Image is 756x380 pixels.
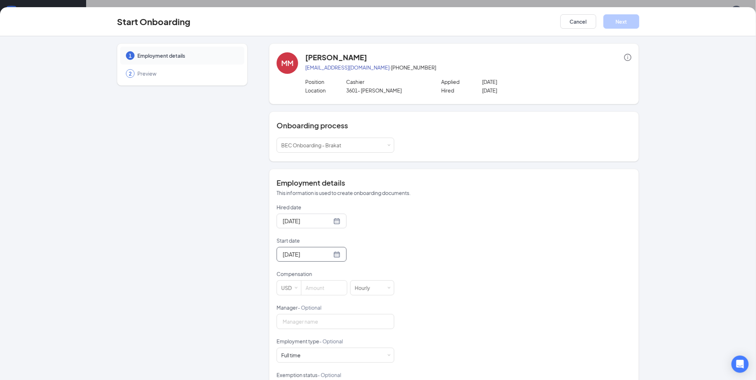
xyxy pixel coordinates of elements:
p: Cashier [346,78,428,85]
span: - Optional [318,372,341,378]
span: BEC Onboarding - Brakat [281,142,341,148]
div: [object Object] [281,352,306,359]
button: Cancel [560,14,596,29]
span: Employment details [137,52,237,59]
p: [DATE] [482,78,564,85]
p: Exemption status [277,371,394,379]
span: info-circle [624,54,631,61]
p: This information is used to create onboarding documents. [277,189,631,196]
p: Compensation [277,270,394,277]
p: Hired date [277,204,394,211]
div: [object Object] [281,138,346,152]
p: Hired [441,87,482,94]
input: Sep 16, 2025 [283,217,332,225]
p: Position [305,78,346,85]
p: Start date [277,237,394,244]
div: Full time [281,352,301,359]
input: Amount [301,281,347,295]
div: Hourly [355,281,375,295]
a: [EMAIL_ADDRESS][DOMAIN_NAME] [305,64,390,71]
div: USD [281,281,297,295]
p: Employment type [277,338,394,345]
p: [DATE] [482,87,564,94]
span: Preview [137,70,237,77]
p: Location [305,87,346,94]
input: Sep 22, 2025 [283,250,332,259]
div: MM [281,58,294,68]
span: 1 [129,52,132,59]
span: - Optional [298,304,321,311]
h4: [PERSON_NAME] [305,52,367,62]
p: · [PHONE_NUMBER] [305,64,631,71]
p: Applied [441,78,482,85]
span: 2 [129,70,132,77]
input: Manager name [277,314,394,329]
h4: Onboarding process [277,120,631,130]
span: - Optional [319,338,343,345]
p: 3601- [PERSON_NAME] [346,87,428,94]
h3: Start Onboarding [117,15,191,28]
button: Next [604,14,639,29]
h4: Employment details [277,178,631,188]
p: Manager [277,304,394,311]
div: Open Intercom Messenger [732,356,749,373]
